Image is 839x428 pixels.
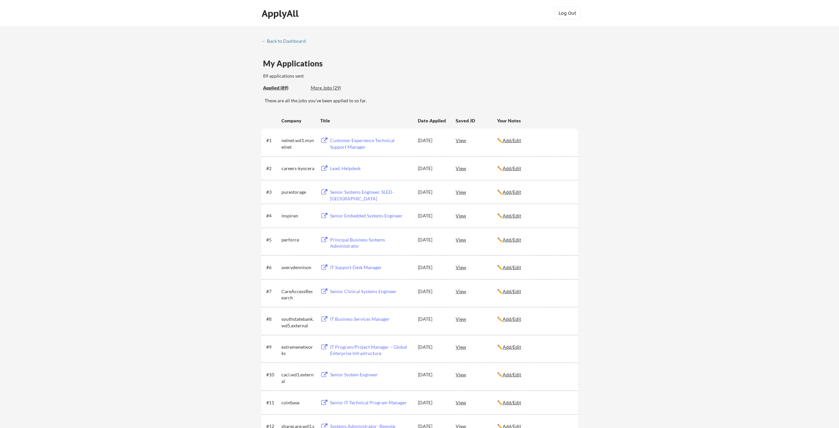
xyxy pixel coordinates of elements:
[456,114,497,126] div: Saved JD
[281,117,314,124] div: Company
[503,316,521,322] u: Add/Edit
[320,117,412,124] div: Title
[497,165,572,172] div: ✏️
[281,316,314,329] div: southstatebank.wd5.external
[456,210,497,221] div: View
[311,85,359,91] div: More Jobs (29)
[418,371,447,378] div: [DATE]
[263,60,328,67] div: My Applications
[418,137,447,144] div: [DATE]
[497,237,572,243] div: ✏️
[330,165,412,172] div: Lead, Helpdesk
[418,117,447,124] div: Date Applied
[503,264,521,270] u: Add/Edit
[456,134,497,146] div: View
[266,344,279,350] div: #9
[330,288,412,295] div: Senior Clinical Systems Engineer
[497,399,572,406] div: ✏️
[281,165,314,172] div: careers-kyocera
[266,371,279,378] div: #10
[456,341,497,353] div: View
[281,137,314,150] div: nelnet.wd1.mynelnet
[497,264,572,271] div: ✏️
[281,189,314,195] div: purestorage
[503,400,521,405] u: Add/Edit
[266,189,279,195] div: #3
[418,189,447,195] div: [DATE]
[503,189,521,195] u: Add/Edit
[497,137,572,144] div: ✏️
[456,313,497,325] div: View
[503,289,521,294] u: Add/Edit
[456,162,497,174] div: View
[503,237,521,242] u: Add/Edit
[330,264,412,271] div: IT Support Desk Manager
[263,73,390,79] div: 89 applications sent
[456,261,497,273] div: View
[456,234,497,245] div: View
[266,399,279,406] div: #11
[266,264,279,271] div: #6
[418,344,447,350] div: [DATE]
[330,344,412,357] div: IT Program/Project Manager – Global Enterprise Infrastructure
[266,237,279,243] div: #5
[281,399,314,406] div: coinbase
[497,371,572,378] div: ✏️
[281,237,314,243] div: perforce
[263,85,306,91] div: These are all the jobs you've been applied to so far.
[266,165,279,172] div: #2
[266,316,279,322] div: #8
[330,399,412,406] div: Senior IT Technical Program Manager
[497,189,572,195] div: ✏️
[503,138,521,143] u: Add/Edit
[266,288,279,295] div: #7
[265,97,578,104] div: These are all the jobs you've been applied to so far.
[281,213,314,219] div: inspiren
[456,285,497,297] div: View
[281,264,314,271] div: averydennison
[418,213,447,219] div: [DATE]
[456,396,497,408] div: View
[497,316,572,322] div: ✏️
[330,189,412,202] div: Senior Systems Engineer, SLED-[GEOGRAPHIC_DATA]
[497,344,572,350] div: ✏️
[497,288,572,295] div: ✏️
[330,213,412,219] div: Senior Embedded Systems Engineer
[503,213,521,218] u: Add/Edit
[281,288,314,301] div: CareAccessResearch
[266,213,279,219] div: #4
[418,316,447,322] div: [DATE]
[330,237,412,249] div: Principal Business Systems Administrator
[330,316,412,322] div: IT Business Services Manager
[262,8,300,19] div: ApplyAll
[456,186,497,198] div: View
[497,213,572,219] div: ✏️
[418,399,447,406] div: [DATE]
[261,38,311,45] a: ← Back to Dashboard
[418,264,447,271] div: [DATE]
[330,371,412,378] div: Senior System Engineer
[503,344,521,350] u: Add/Edit
[418,237,447,243] div: [DATE]
[503,165,521,171] u: Add/Edit
[554,7,581,20] button: Log Out
[281,371,314,384] div: caci.wd1.external
[456,368,497,380] div: View
[311,85,359,91] div: These are job applications we think you'd be a good fit for, but couldn't apply you to automatica...
[261,39,311,43] div: ← Back to Dashboard
[281,344,314,357] div: extremenetworks
[266,137,279,144] div: #1
[418,165,447,172] div: [DATE]
[330,137,412,150] div: Customer Experience Technical Support Manager
[503,372,521,377] u: Add/Edit
[418,288,447,295] div: [DATE]
[497,117,572,124] div: Your Notes
[263,85,306,91] div: Applied (89)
